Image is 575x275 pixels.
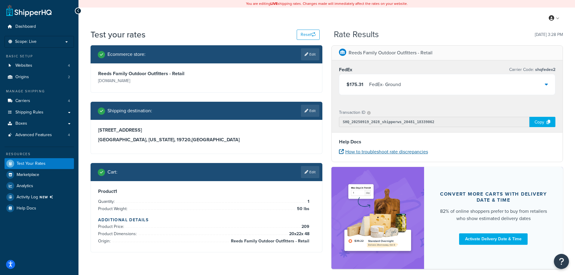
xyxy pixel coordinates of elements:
[98,206,129,212] span: Product Weight:
[529,117,555,127] div: Copy
[5,203,74,214] a: Help Docs
[15,121,27,126] span: Boxes
[339,138,556,145] h4: Help Docs
[98,223,126,230] span: Product Price:
[5,95,74,107] li: Carriers
[98,238,112,244] span: Origin:
[40,195,56,200] span: NEW
[98,71,205,77] h3: Reeds Family Outdoor Outfitters - Retail
[306,198,309,205] span: 1
[339,148,428,155] a: How to troubleshoot rate discrepancies
[5,130,74,141] a: Advanced Features4
[68,133,70,138] span: 4
[98,231,138,237] span: Product Dimensions:
[17,161,46,166] span: Test Your Rates
[98,217,315,223] h4: Additional Details
[439,191,549,203] div: Convert more carts with delivery date & time
[15,110,43,115] span: Shipping Rules
[459,233,528,245] a: Activate Delivery Date & Time
[5,181,74,191] a: Analytics
[5,192,74,203] a: Activity LogNEW
[301,166,319,178] a: Edit
[347,81,363,88] span: $175.31
[17,172,39,177] span: Marketplace
[98,198,116,205] span: Quantity:
[15,39,37,44] span: Scope: Live
[5,21,74,32] a: Dashboard
[5,107,74,118] a: Shipping Rules
[5,192,74,203] li: [object Object]
[98,127,315,133] h3: [STREET_ADDRESS]
[340,176,415,260] img: feature-image-ddt-36eae7f7280da8017bfb280eaccd9c446f90b1fe08728e4019434db127062ab4.png
[5,130,74,141] li: Advanced Features
[107,169,117,175] h2: Cart :
[17,206,36,211] span: Help Docs
[554,254,569,269] button: Open Resource Center
[300,223,309,230] span: 209
[107,108,152,114] h2: Shipping destination :
[534,66,555,73] span: shqfedex2
[98,188,315,194] h3: Product 1
[349,49,433,57] p: Reeds Family Outdoor Outfitters - Retail
[297,30,320,40] button: Reset
[68,75,70,80] span: 2
[270,1,278,6] b: LIVE
[5,54,74,59] div: Basic Setup
[15,24,36,29] span: Dashboard
[5,169,74,180] a: Marketplace
[5,95,74,107] a: Carriers4
[5,158,74,169] a: Test Your Rates
[288,230,309,238] span: 20 x 22 x 48
[17,193,56,201] span: Activity Log
[334,30,379,39] h2: Rate Results
[91,29,145,40] h1: Test your rates
[15,133,52,138] span: Advanced Features
[339,108,366,117] p: Transaction ID
[5,60,74,71] li: Websites
[229,238,309,245] span: Reeds Family Outdoor Outfitters - Retail
[68,63,70,68] span: 4
[535,30,563,39] p: [DATE] 3:28 PM
[5,72,74,83] a: Origins2
[509,66,555,74] p: Carrier Code:
[15,75,29,80] span: Origins
[295,205,309,213] span: 50 lbs
[439,208,549,222] div: 82% of online shoppers prefer to buy from retailers who show estimated delivery dates
[5,60,74,71] a: Websites4
[5,152,74,157] div: Resources
[369,80,401,89] div: FedEx - Ground
[5,72,74,83] li: Origins
[5,89,74,94] div: Manage Shipping
[107,52,145,57] h2: Ecommerce store :
[68,98,70,104] span: 4
[98,137,315,143] h3: [GEOGRAPHIC_DATA], [US_STATE], 19720 , [GEOGRAPHIC_DATA]
[15,63,32,68] span: Websites
[301,48,319,60] a: Edit
[301,105,319,117] a: Edit
[5,118,74,129] a: Boxes
[15,98,30,104] span: Carriers
[17,184,33,189] span: Analytics
[339,67,352,73] h3: FedEx
[98,77,205,85] p: [DOMAIN_NAME]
